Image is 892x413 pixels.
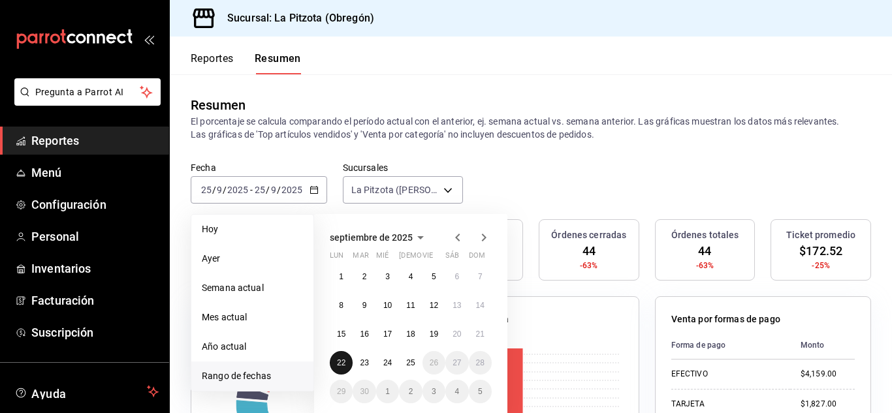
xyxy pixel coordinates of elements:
[250,185,253,195] span: -
[812,260,830,271] span: -25%
[445,351,468,375] button: 27 de septiembre de 2025
[430,329,438,339] abbr: 19 de septiembre de 2025
[362,301,367,310] abbr: 9 de septiembre de 2025
[799,242,842,260] span: $172.52
[31,228,159,245] span: Personal
[430,301,438,310] abbr: 12 de septiembre de 2025
[478,387,483,396] abbr: 5 de octubre de 2025
[422,351,445,375] button: 26 de septiembre de 2025
[330,380,353,403] button: 29 de septiembre de 2025
[422,294,445,317] button: 12 de septiembre de 2025
[353,265,375,288] button: 2 de septiembre de 2025
[432,387,436,396] abbr: 3 de octubre de 2025
[202,252,303,266] span: Ayer
[227,185,249,195] input: ----
[362,272,367,281] abbr: 2 de septiembre de 2025
[376,265,399,288] button: 3 de septiembre de 2025
[270,185,277,195] input: --
[31,196,159,213] span: Configuración
[469,294,492,317] button: 14 de septiembre de 2025
[469,351,492,375] button: 28 de septiembre de 2025
[399,265,422,288] button: 4 de septiembre de 2025
[476,301,485,310] abbr: 14 de septiembre de 2025
[383,358,392,367] abbr: 24 de septiembre de 2025
[406,329,415,339] abbr: 18 de septiembre de 2025
[399,351,422,375] button: 25 de septiembre de 2025
[191,95,246,115] div: Resumen
[453,301,461,310] abbr: 13 de septiembre de 2025
[376,294,399,317] button: 10 de septiembre de 2025
[353,294,375,317] button: 9 de septiembre de 2025
[353,351,375,375] button: 23 de septiembre de 2025
[790,331,855,359] th: Monto
[469,322,492,346] button: 21 de septiembre de 2025
[330,230,428,245] button: septiembre de 2025
[409,272,413,281] abbr: 4 de septiembre de 2025
[281,185,303,195] input: ----
[399,294,422,317] button: 11 de septiembre de 2025
[671,228,739,242] h3: Órdenes totales
[376,251,389,265] abbr: miércoles
[191,115,871,141] p: El porcentaje se calcula comparando el período actual con el anterior, ej. semana actual vs. sema...
[469,265,492,288] button: 7 de septiembre de 2025
[360,358,368,367] abbr: 23 de septiembre de 2025
[406,358,415,367] abbr: 25 de septiembre de 2025
[353,251,368,265] abbr: martes
[582,242,596,260] span: 44
[383,329,392,339] abbr: 17 de septiembre de 2025
[551,228,626,242] h3: Órdenes cerradas
[409,387,413,396] abbr: 2 de octubre de 2025
[202,311,303,324] span: Mes actual
[454,387,459,396] abbr: 4 de octubre de 2025
[385,387,390,396] abbr: 1 de octubre de 2025
[202,281,303,295] span: Semana actual
[445,322,468,346] button: 20 de septiembre de 2025
[339,272,343,281] abbr: 1 de septiembre de 2025
[476,358,485,367] abbr: 28 de septiembre de 2025
[445,265,468,288] button: 6 de septiembre de 2025
[422,322,445,346] button: 19 de septiembre de 2025
[445,380,468,403] button: 4 de octubre de 2025
[31,132,159,149] span: Reportes
[445,251,459,265] abbr: sábado
[476,329,485,339] abbr: 21 de septiembre de 2025
[376,380,399,403] button: 1 de octubre de 2025
[580,260,598,271] span: -63%
[31,384,142,399] span: Ayuda
[144,34,154,44] button: open_drawer_menu
[330,294,353,317] button: 8 de septiembre de 2025
[353,380,375,403] button: 30 de septiembre de 2025
[200,185,212,195] input: --
[360,387,368,396] abbr: 30 de septiembre de 2025
[277,185,281,195] span: /
[453,358,461,367] abbr: 27 de septiembre de 2025
[217,10,374,26] h3: Sucursal: La Pitzota (Obregón)
[360,329,368,339] abbr: 16 de septiembre de 2025
[202,222,303,236] span: Hoy
[385,272,390,281] abbr: 3 de septiembre de 2025
[31,164,159,181] span: Menú
[698,242,711,260] span: 44
[266,185,270,195] span: /
[432,272,436,281] abbr: 5 de septiembre de 2025
[216,185,223,195] input: --
[14,78,161,106] button: Pregunta a Parrot AI
[422,265,445,288] button: 5 de septiembre de 2025
[671,331,790,359] th: Forma de pago
[430,358,438,367] abbr: 26 de septiembre de 2025
[453,329,461,339] abbr: 20 de septiembre de 2025
[330,351,353,375] button: 22 de septiembre de 2025
[202,369,303,383] span: Rango de fechas
[422,380,445,403] button: 3 de octubre de 2025
[469,380,492,403] button: 5 de octubre de 2025
[254,185,266,195] input: --
[399,322,422,346] button: 18 de septiembre de 2025
[801,399,855,410] div: $1,827.00
[202,340,303,354] span: Año actual
[31,292,159,309] span: Facturación
[696,260,714,271] span: -63%
[9,95,161,108] a: Pregunta a Parrot AI
[212,185,216,195] span: /
[191,52,234,74] button: Reportes
[339,301,343,310] abbr: 8 de septiembre de 2025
